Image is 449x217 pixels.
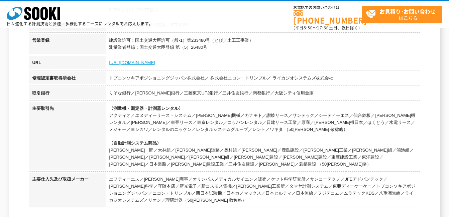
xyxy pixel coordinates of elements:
th: 取引銀行 [29,86,106,102]
td: 建設業許可：国土交通大臣許可（般-1）第233480号（とび／土工工事業） 測量業者登録：国土交通大臣登録 第（5）26480号 [106,34,420,56]
span: はこちら [366,6,442,23]
a: [URL][DOMAIN_NAME] [109,60,155,65]
span: (平日 ～ 土日、祝日除く) [294,25,360,31]
th: 主要取引先 [29,102,106,173]
td: エフティーエス／[PERSON_NAME]商事／オリンパスメディカルサイエンス販売／ケツト科学研究所／サンコーテクノ／JFEアドバンテック／[PERSON_NAME]科学／守随本店／新光電子／新... [106,173,420,209]
td: りそな銀行／[PERSON_NAME]銀行／三菱東京UFJ銀行／三井住友銀行／南都銀行／大阪シティ信用金庫 [106,86,420,102]
span: 17:30 [317,25,329,31]
a: お見積り･お問い合わせはこちら [362,6,442,23]
td: トプコンソキアポジショニングジャパン株式会社／ 株式会社ニコン・トリンブル／ ライカジオシステムズ株式会社 [106,71,420,87]
p: 日々進化する計測技術と多種・多様化するニーズにレンタルでお応えします。 [7,22,153,26]
th: URL [29,56,106,71]
th: 修理認定書取得済会社 [29,71,106,87]
strong: お見積り･お問い合わせ [379,7,436,15]
span: 〈測量機・測定器・計測器レンタル〉 [109,106,183,111]
span: お電話でのお問い合わせは [294,6,362,10]
span: 8:50 [304,25,313,31]
th: 営業登録 [29,34,106,56]
span: 〈自動計測システム商品〉 [109,141,161,146]
a: [PHONE_NUMBER] [294,10,362,24]
td: アクティオ／エヌディーリース・システム／[PERSON_NAME]機械／カナモト／讃岐リース／サンテック／シーティーエス／仙台銘板／[PERSON_NAME]機レンタル／[PERSON_NAME... [106,102,420,173]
